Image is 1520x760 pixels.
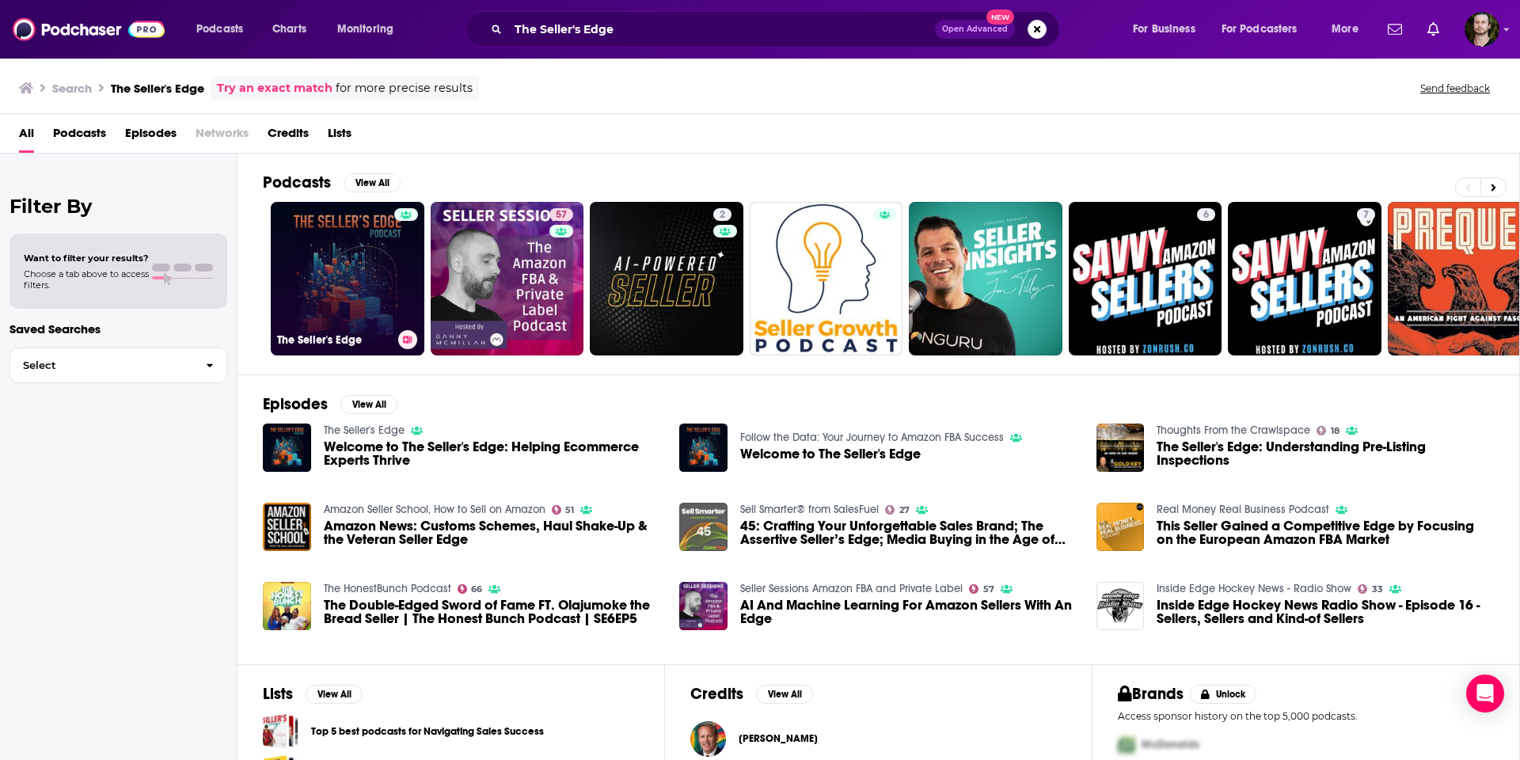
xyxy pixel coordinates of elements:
[942,25,1008,33] span: Open Advanced
[324,582,451,595] a: The HonestBunch Podcast
[740,431,1004,444] a: Follow the Data: Your Journey to Amazon FBA Success
[9,321,227,336] p: Saved Searches
[1358,584,1383,594] a: 33
[458,584,483,594] a: 66
[344,173,401,192] button: View All
[1317,426,1339,435] a: 18
[713,208,731,221] a: 2
[328,120,351,153] a: Lists
[1203,207,1209,223] span: 6
[263,582,311,630] a: The Double-Edged Sword of Fame FT. Olajumoke the Bread Seller | The Honest Bunch Podcast | SE6EP5
[1190,685,1257,704] button: Unlock
[1157,424,1310,437] a: Thoughts From the Crawlspace
[1466,674,1504,712] div: Open Intercom Messenger
[263,173,401,192] a: PodcastsView All
[1157,519,1494,546] a: This Seller Gained a Competitive Edge by Focusing on the European Amazon FBA Market
[1381,16,1408,43] a: Show notifications dropdown
[196,120,249,153] span: Networks
[740,447,921,461] span: Welcome to The Seller's Edge
[311,723,544,740] a: Top 5 best podcasts for Navigating Sales Success
[1415,82,1495,95] button: Send feedback
[263,503,311,551] img: Amazon News: Customs Schemes, Haul Shake-Up & the Veteran Seller Edge
[899,507,910,514] span: 27
[679,424,728,472] img: Welcome to The Seller's Edge
[19,120,34,153] a: All
[1222,18,1298,40] span: For Podcasters
[740,519,1077,546] a: 45: Crafting Your Unforgettable Sales Brand; The Assertive Seller’s Edge; Media Buying in the Age...
[1157,582,1351,595] a: Inside Edge Hockey News - Radio Show
[1332,18,1358,40] span: More
[9,348,227,383] button: Select
[125,120,177,153] a: Episodes
[1465,12,1499,47] span: Logged in as OutlierAudio
[690,684,813,704] a: CreditsView All
[739,732,818,745] span: [PERSON_NAME]
[1372,586,1383,593] span: 33
[1197,208,1215,221] a: 6
[324,598,661,625] a: The Double-Edged Sword of Fame FT. Olajumoke the Bread Seller | The Honest Bunch Podcast | SE6EP5
[969,584,994,594] a: 57
[740,503,879,516] a: Sell Smarter® from SalesFuel
[739,732,818,745] a: Mitch Jackson
[1069,202,1222,355] a: 6
[324,424,405,437] a: The Seller's Edge
[324,440,661,467] span: Welcome to The Seller's Edge: Helping Ecommerce Experts Thrive
[13,14,165,44] img: Podchaser - Follow, Share and Rate Podcasts
[935,20,1015,39] button: Open AdvancedNew
[1157,503,1329,516] a: Real Money Real Business Podcast
[271,202,424,355] a: The Seller's Edge
[185,17,264,42] button: open menu
[263,173,331,192] h2: Podcasts
[263,713,298,749] span: Top 5 best podcasts for Navigating Sales Success
[549,208,573,221] a: 57
[1157,598,1494,625] span: Inside Edge Hockey News Radio Show - Episode 16 - Sellers, Sellers and Kind-of Sellers
[268,120,309,153] a: Credits
[272,18,306,40] span: Charts
[1331,427,1339,435] span: 18
[1142,738,1199,751] span: McDonalds
[263,684,363,704] a: ListsView All
[1157,440,1494,467] a: The Seller's Edge: Understanding Pre-Listing Inspections
[1465,12,1499,47] img: User Profile
[552,505,575,515] a: 51
[1096,503,1145,551] img: This Seller Gained a Competitive Edge by Focusing on the European Amazon FBA Market
[1096,582,1145,630] img: Inside Edge Hockey News Radio Show - Episode 16 - Sellers, Sellers and Kind-of Sellers
[1211,17,1320,42] button: open menu
[262,17,316,42] a: Charts
[679,582,728,630] img: AI And Machine Learning For Amazon Sellers With An Edge
[508,17,935,42] input: Search podcasts, credits, & more...
[326,17,414,42] button: open menu
[885,505,910,515] a: 27
[263,394,328,414] h2: Episodes
[590,202,743,355] a: 2
[217,79,332,97] a: Try an exact match
[336,79,473,97] span: for more precise results
[196,18,243,40] span: Podcasts
[1096,424,1145,472] img: The Seller's Edge: Understanding Pre-Listing Inspections
[263,684,293,704] h2: Lists
[24,253,149,264] span: Want to filter your results?
[52,81,92,96] h3: Search
[1320,17,1378,42] button: open menu
[1363,207,1369,223] span: 7
[324,503,545,516] a: Amazon Seller School, How to Sell on Amazon
[480,11,1075,47] div: Search podcasts, credits, & more...
[556,207,567,223] span: 57
[1118,684,1184,704] h2: Brands
[690,721,726,757] img: Mitch Jackson
[324,519,661,546] a: Amazon News: Customs Schemes, Haul Shake-Up & the Veteran Seller Edge
[690,684,743,704] h2: Credits
[53,120,106,153] a: Podcasts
